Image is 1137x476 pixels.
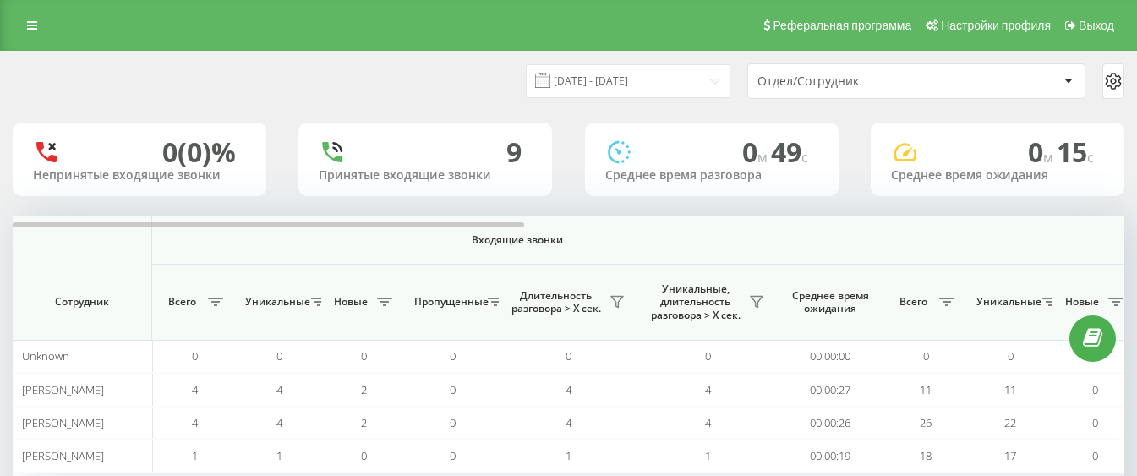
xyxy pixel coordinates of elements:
span: Среднее время ожидания [790,289,870,315]
span: Входящие звонки [196,233,839,247]
span: 2 [361,415,367,430]
span: Всего [161,295,203,309]
span: Новые [1061,295,1103,309]
span: 1 [276,448,282,463]
span: Новые [330,295,372,309]
span: 1 [566,448,571,463]
span: 49 [771,134,808,170]
span: 0 [1008,348,1014,364]
span: Выход [1079,19,1114,32]
span: 18 [920,448,932,463]
span: 0 [1028,134,1057,170]
span: 0 [1092,382,1098,397]
span: 2 [361,382,367,397]
span: 0 [450,382,456,397]
span: c [801,148,808,167]
span: 11 [1004,382,1016,397]
div: Среднее время ожидания [891,168,1104,183]
span: 1 [705,448,711,463]
span: 0 [450,448,456,463]
span: 0 [705,348,711,364]
span: 0 [566,348,571,364]
div: 9 [506,136,522,168]
span: Настройки профиля [941,19,1051,32]
span: Уникальные, длительность разговора > Х сек. [647,282,744,322]
span: 0 [450,415,456,430]
span: Пропущенные [414,295,483,309]
span: 0 [361,448,367,463]
span: 4 [705,415,711,430]
span: 1 [192,448,198,463]
span: 0 [742,134,771,170]
span: [PERSON_NAME] [22,448,104,463]
td: 00:00:19 [778,440,883,473]
span: 0 [923,348,929,364]
span: 11 [920,382,932,397]
span: Реферальная программа [773,19,911,32]
div: Принятые входящие звонки [319,168,532,183]
span: 26 [920,415,932,430]
span: 0 [361,348,367,364]
td: 00:00:26 [778,407,883,440]
td: 00:00:27 [778,373,883,406]
span: [PERSON_NAME] [22,382,104,397]
span: м [1043,148,1057,167]
div: 0 (0)% [162,136,236,168]
span: 15 [1057,134,1094,170]
span: Длительность разговора > Х сек. [507,289,604,315]
div: Непринятые входящие звонки [33,168,246,183]
span: 4 [566,382,571,397]
div: Среднее время разговора [605,168,818,183]
td: 00:00:00 [778,340,883,373]
span: Сотрудник [27,295,137,309]
span: 4 [192,415,198,430]
span: Уникальные [976,295,1037,309]
span: [PERSON_NAME] [22,415,104,430]
span: 0 [276,348,282,364]
span: 0 [1092,415,1098,430]
div: Отдел/Сотрудник [757,74,959,89]
span: м [757,148,771,167]
span: 17 [1004,448,1016,463]
span: 22 [1004,415,1016,430]
span: 0 [192,348,198,364]
span: Всего [892,295,934,309]
span: 4 [276,382,282,397]
span: 4 [566,415,571,430]
span: 4 [192,382,198,397]
span: c [1087,148,1094,167]
span: 4 [705,382,711,397]
span: 0 [450,348,456,364]
span: 4 [276,415,282,430]
span: Уникальные [245,295,306,309]
span: 0 [1092,448,1098,463]
span: Unknown [22,348,69,364]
